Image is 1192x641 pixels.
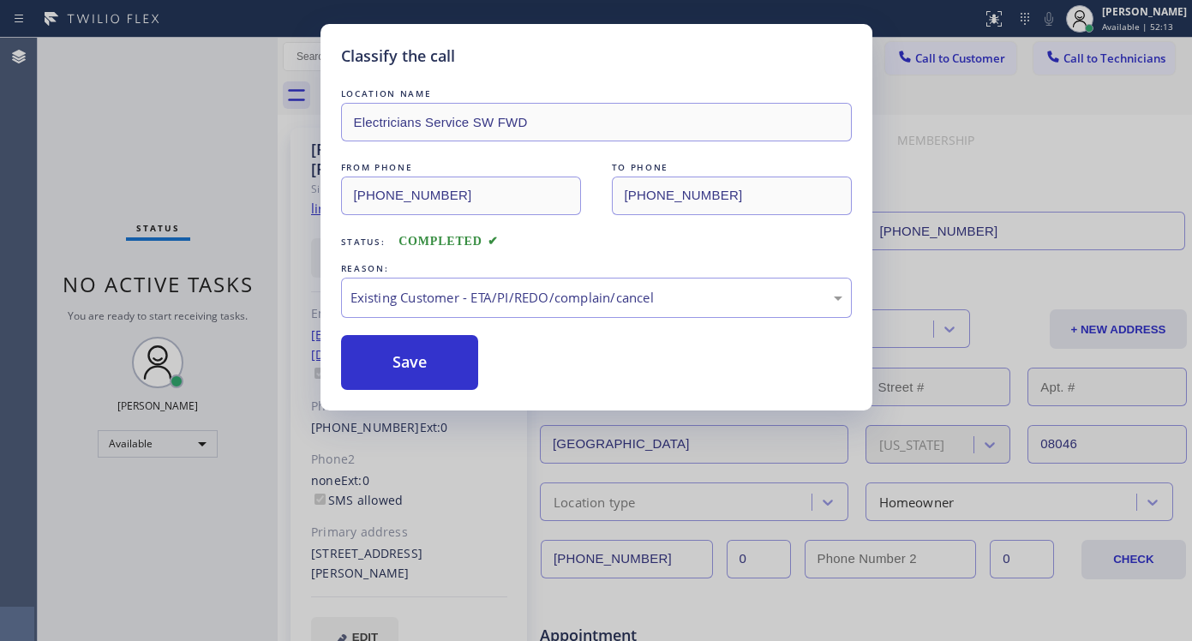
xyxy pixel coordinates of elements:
div: REASON: [341,260,852,278]
button: Save [341,335,479,390]
input: From phone [341,177,581,215]
div: FROM PHONE [341,159,581,177]
div: Existing Customer - ETA/PI/REDO/complain/cancel [350,288,842,308]
input: To phone [612,177,852,215]
span: COMPLETED [398,235,498,248]
h5: Classify the call [341,45,455,68]
span: Status: [341,236,386,248]
div: LOCATION NAME [341,85,852,103]
div: TO PHONE [612,159,852,177]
